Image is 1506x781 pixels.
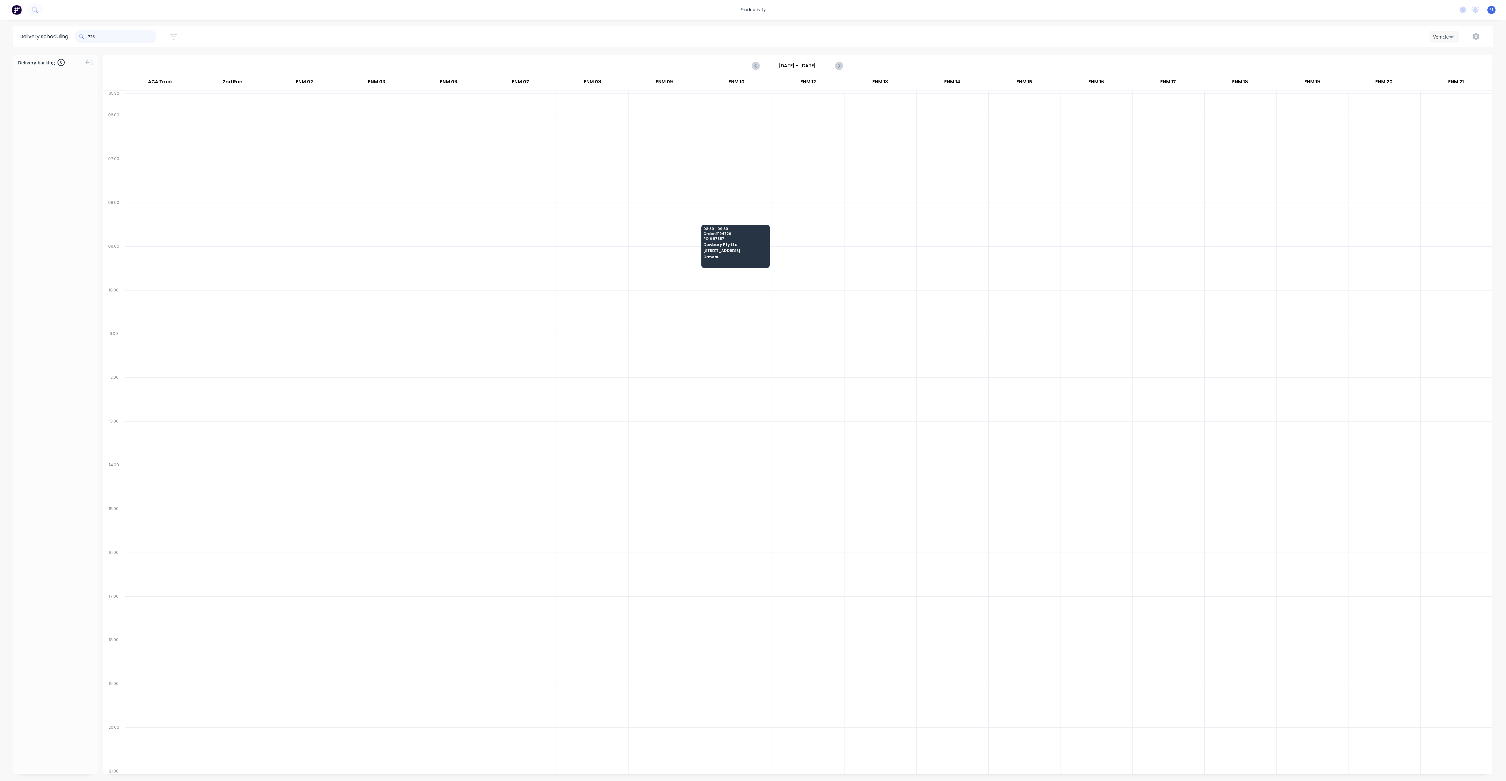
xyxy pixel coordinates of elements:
[12,5,22,15] img: Factory
[703,227,767,231] span: 08:30 - 09:30
[703,255,767,259] span: Ormeau
[1276,76,1348,91] div: FNM 19
[700,76,772,91] div: FNM 10
[103,286,125,330] div: 10:00
[103,242,125,286] div: 09:00
[103,723,125,767] div: 20:00
[197,76,268,91] div: 2nd Run
[1060,76,1132,91] div: FNM 16
[1430,31,1459,42] button: Vehicle
[1204,76,1276,91] div: FNM 18
[703,232,767,236] span: Order # 194726
[103,111,125,155] div: 06:00
[703,249,767,253] span: [STREET_ADDRESS]
[485,76,556,91] div: FNM 07
[103,505,125,549] div: 15:00
[737,5,769,15] div: productivity
[58,59,65,66] span: 0
[1132,76,1204,91] div: FNM 17
[916,76,988,91] div: FNM 14
[1433,33,1452,40] div: Vehicle
[988,76,1060,91] div: FNM 15
[88,30,157,43] input: Search for orders
[773,76,844,91] div: FNM 12
[103,680,125,723] div: 19:00
[557,76,628,91] div: FNM 08
[18,59,55,66] span: Delivery backlog
[103,417,125,461] div: 13:00
[103,90,125,111] div: 05:30
[703,237,767,241] span: PO # 97387
[103,155,125,199] div: 07:00
[628,76,700,91] div: FNM 09
[103,592,125,636] div: 17:00
[413,76,484,91] div: FNM 06
[103,767,125,775] div: 21:00
[103,636,125,680] div: 18:00
[103,374,125,417] div: 12:00
[269,76,340,91] div: FNM 02
[1489,7,1494,13] span: F1
[103,549,125,592] div: 16:00
[341,76,412,91] div: FNM 03
[125,76,196,91] div: ACA Truck
[103,199,125,242] div: 08:00
[103,461,125,505] div: 14:00
[703,242,767,247] span: Dowbury Pty Ltd
[103,330,125,374] div: 11:00
[13,26,75,47] div: Delivery scheduling
[845,76,916,91] div: FNM 13
[1420,76,1492,91] div: FNM 21
[1348,76,1420,91] div: FNM 20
